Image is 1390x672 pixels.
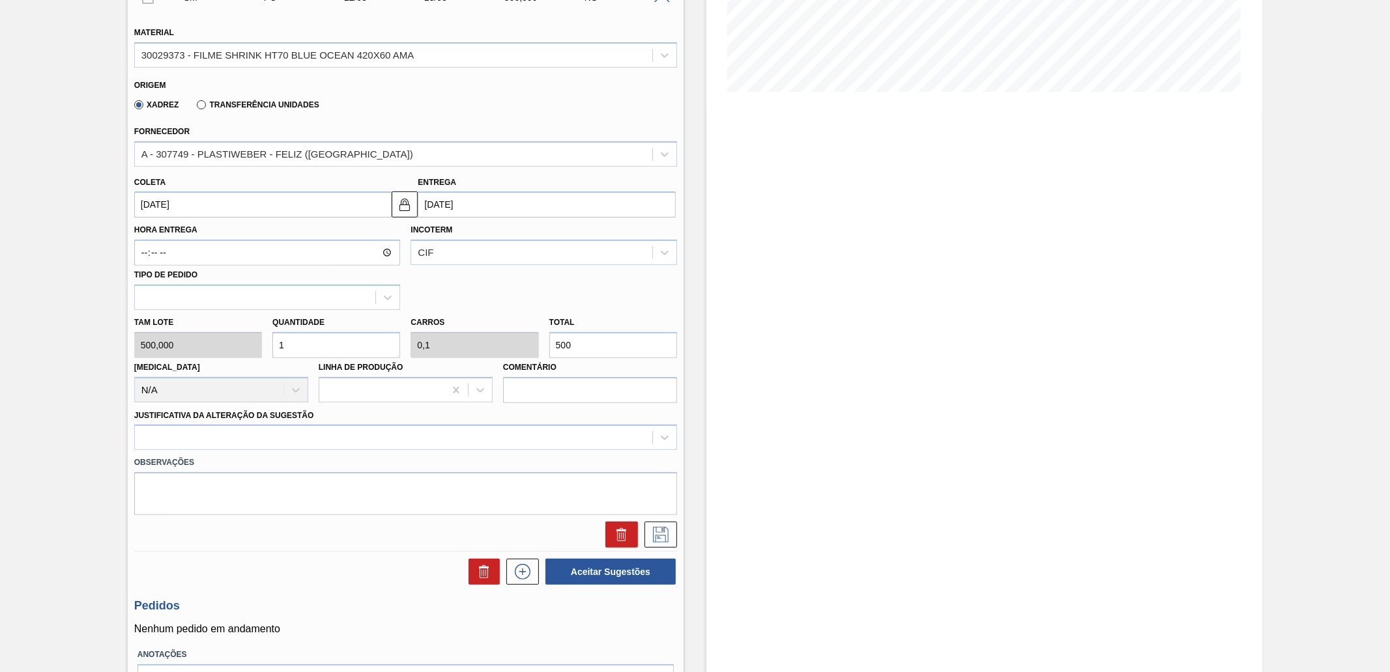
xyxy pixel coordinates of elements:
[134,81,166,90] label: Origem
[134,623,677,635] p: Nenhum pedido em andamento
[539,557,677,586] div: Aceitar Sugestões
[392,191,418,217] button: locked
[418,191,676,217] input: dd/mm/yyyy
[411,318,444,327] label: Carros
[134,178,166,187] label: Coleta
[134,313,262,332] label: Tam lote
[141,148,413,160] div: A - 307749 - PLASTIWEBER - FELIZ ([GEOGRAPHIC_DATA])
[134,453,677,472] label: Observações
[134,191,392,217] input: dd/mm/yyyy
[134,100,179,109] label: Xadrez
[134,599,677,613] h3: Pedidos
[397,197,413,212] img: locked
[138,645,674,664] label: Anotações
[545,559,676,585] button: Aceitar Sugestões
[418,178,456,187] label: Entrega
[500,559,539,585] div: Nova sugestão
[549,318,575,327] label: Total
[134,411,314,420] label: Justificativa da Alteração da Sugestão
[411,225,452,234] label: Incoterm
[197,100,319,109] label: Transferência Unidades
[503,358,677,377] label: Comentário
[134,221,401,240] label: Hora Entrega
[418,247,433,259] div: CIF
[134,28,174,37] label: Material
[141,49,414,61] div: 30029373 - FILME SHRINK HT70 BLUE OCEAN 420X60 AMA
[134,127,190,136] label: Fornecedor
[272,318,325,327] label: Quantidade
[319,363,403,372] label: Linha de Produção
[462,559,500,585] div: Excluir Sugestões
[599,522,638,548] div: Excluir Sugestão
[134,363,200,372] label: [MEDICAL_DATA]
[134,270,197,279] label: Tipo de pedido
[638,522,677,548] div: Salvar Sugestão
